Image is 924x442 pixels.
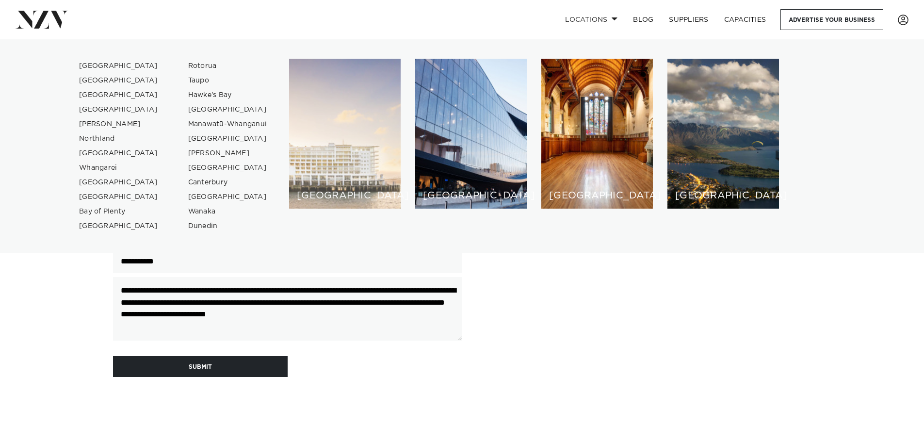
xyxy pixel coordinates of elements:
a: Canterbury [180,175,275,190]
a: Rotorua [180,59,275,73]
a: [GEOGRAPHIC_DATA] [71,146,166,161]
a: [GEOGRAPHIC_DATA] [71,73,166,88]
a: Manawatū-Whanganui [180,117,275,131]
a: Capacities [716,9,774,30]
h6: [GEOGRAPHIC_DATA] [423,191,519,201]
a: Auckland venues [GEOGRAPHIC_DATA] [289,59,401,209]
a: BLOG [625,9,661,30]
a: Dunedin [180,219,275,233]
a: [GEOGRAPHIC_DATA] [71,175,166,190]
a: [GEOGRAPHIC_DATA] [180,102,275,117]
a: [GEOGRAPHIC_DATA] [180,190,275,204]
a: Hawke's Bay [180,88,275,102]
a: [PERSON_NAME] [180,146,275,161]
a: Advertise your business [780,9,883,30]
h6: [GEOGRAPHIC_DATA] [297,191,393,201]
h6: [GEOGRAPHIC_DATA] [675,191,771,201]
a: [GEOGRAPHIC_DATA] [180,131,275,146]
a: Locations [557,9,625,30]
button: SUBMIT [113,356,288,377]
a: Northland [71,131,166,146]
a: Queenstown venues [GEOGRAPHIC_DATA] [667,59,779,209]
a: [GEOGRAPHIC_DATA] [71,219,166,233]
a: Bay of Plenty [71,204,166,219]
a: [GEOGRAPHIC_DATA] [71,59,166,73]
a: Taupo [180,73,275,88]
img: nzv-logo.png [16,11,68,28]
a: Wanaka [180,204,275,219]
a: SUPPLIERS [661,9,716,30]
a: Christchurch venues [GEOGRAPHIC_DATA] [541,59,653,209]
a: [GEOGRAPHIC_DATA] [180,161,275,175]
a: Whangarei [71,161,166,175]
h6: [GEOGRAPHIC_DATA] [549,191,645,201]
a: Wellington venues [GEOGRAPHIC_DATA] [415,59,527,209]
a: [GEOGRAPHIC_DATA] [71,190,166,204]
a: [GEOGRAPHIC_DATA] [71,88,166,102]
a: [GEOGRAPHIC_DATA] [71,102,166,117]
a: [PERSON_NAME] [71,117,166,131]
